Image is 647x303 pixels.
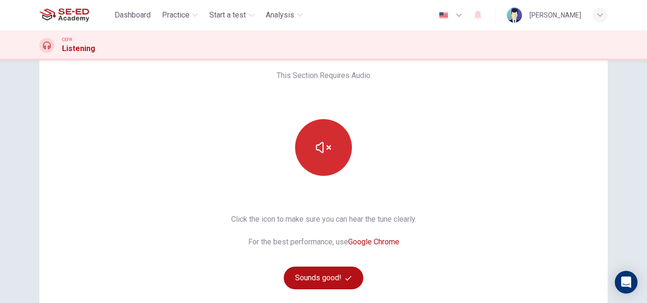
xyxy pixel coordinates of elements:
span: For the best performance, use [231,236,416,248]
span: Start a test [209,9,246,21]
img: Profile picture [507,8,522,23]
img: SE-ED Academy logo [39,6,89,25]
span: Dashboard [115,9,151,21]
a: SE-ED Academy logo [39,6,111,25]
button: Sounds good! [284,267,363,289]
span: CEFR [62,36,72,43]
span: Click the icon to make sure you can hear the tune clearly. [231,214,416,225]
button: Start a test [206,7,258,24]
h1: Listening [62,43,95,54]
div: [PERSON_NAME] [530,9,581,21]
div: Open Intercom Messenger [615,271,638,294]
button: Analysis [262,7,306,24]
button: Practice [158,7,202,24]
span: This Section Requires Audio [277,70,370,81]
span: Analysis [266,9,294,21]
span: Practice [162,9,189,21]
button: Dashboard [111,7,154,24]
img: en [438,12,449,19]
a: Google Chrome [348,237,399,246]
